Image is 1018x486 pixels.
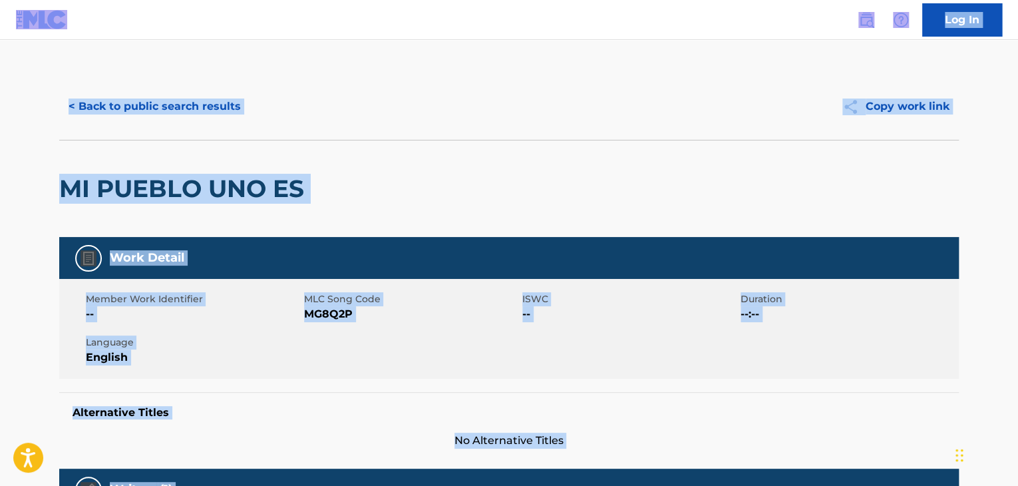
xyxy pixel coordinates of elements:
[73,406,945,419] h5: Alternative Titles
[842,99,866,115] img: Copy work link
[522,292,737,306] span: ISWC
[86,306,301,322] span: --
[893,12,909,28] img: help
[833,90,959,123] button: Copy work link
[858,12,874,28] img: search
[888,7,914,33] div: Help
[59,174,311,204] h2: MI PUEBLO UNO ES
[16,10,67,29] img: MLC Logo
[922,3,1002,37] a: Log In
[853,7,880,33] a: Public Search
[81,250,96,266] img: Work Detail
[86,292,301,306] span: Member Work Identifier
[86,336,301,350] span: Language
[59,433,959,449] span: No Alternative Titles
[741,306,955,322] span: --:--
[86,350,301,365] span: English
[741,292,955,306] span: Duration
[110,250,184,266] h5: Work Detail
[951,422,1018,486] div: Widget de chat
[955,435,963,475] div: Arrastrar
[59,90,250,123] button: < Back to public search results
[304,292,519,306] span: MLC Song Code
[304,306,519,322] span: MG8Q2P
[522,306,737,322] span: --
[951,422,1018,486] iframe: Chat Widget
